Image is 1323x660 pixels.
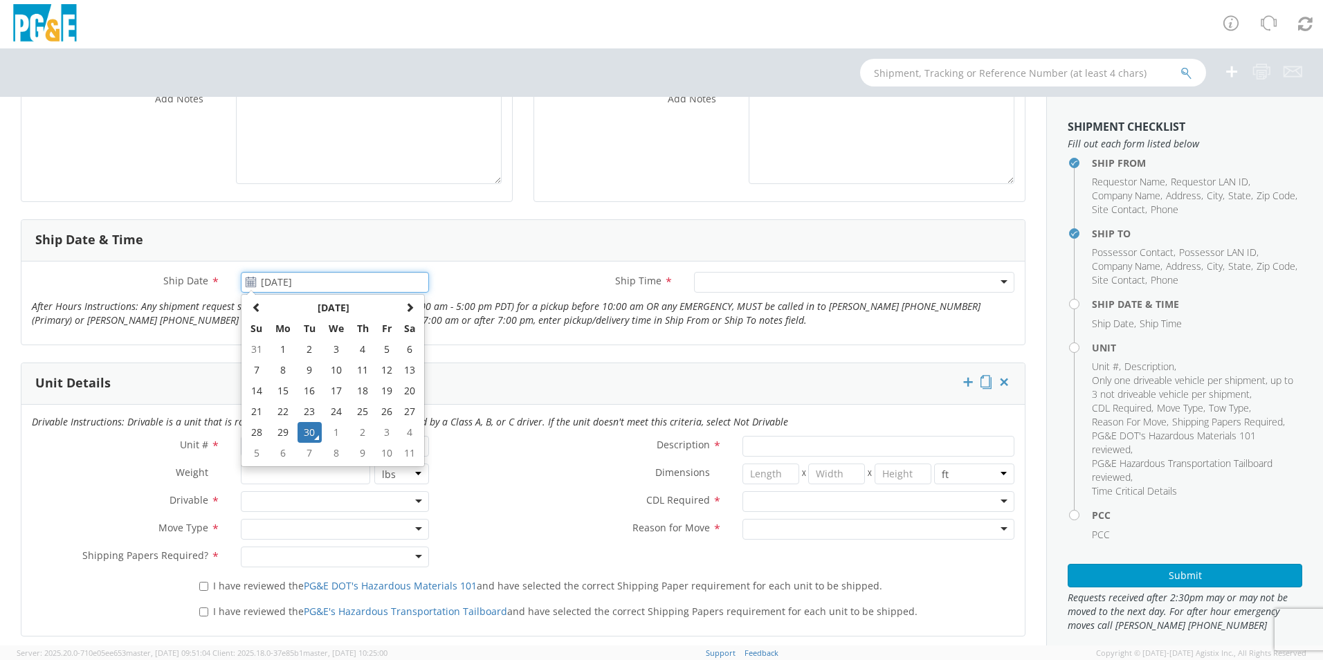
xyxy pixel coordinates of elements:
span: CDL Required [1092,401,1151,414]
td: 30 [298,422,322,443]
th: Su [244,318,268,339]
th: We [322,318,351,339]
td: 14 [244,381,268,401]
img: pge-logo-06675f144f4cfa6a6814.png [10,4,80,45]
input: Length [742,464,799,484]
li: , [1092,457,1299,484]
li: , [1124,360,1176,374]
td: 7 [298,443,322,464]
span: Unit # [180,438,208,451]
li: , [1207,259,1225,273]
li: , [1166,259,1203,273]
span: Address [1166,189,1201,202]
li: , [1179,246,1259,259]
span: Reason For Move [1092,415,1167,428]
td: 6 [268,443,298,464]
li: , [1092,189,1162,203]
td: 9 [298,360,322,381]
span: Copyright © [DATE]-[DATE] Agistix Inc., All Rights Reserved [1096,648,1306,659]
span: Tow Type [1209,401,1249,414]
span: Reason for Move [632,521,710,534]
input: I have reviewed thePG&E DOT's Hazardous Materials 101and have selected the correct Shipping Paper... [199,582,208,591]
input: I have reviewed thePG&E's Hazardous Transportation Tailboardand have selected the correct Shippin... [199,607,208,616]
input: Shipment, Tracking or Reference Number (at least 4 chars) [860,59,1206,86]
li: , [1228,189,1253,203]
span: Requests received after 2:30pm may or may not be moved to the next day. For after hour emergency ... [1068,591,1302,632]
a: PG&E DOT's Hazardous Materials 101 [304,579,477,592]
span: City [1207,259,1223,273]
span: I have reviewed the and have selected the correct Shipping Papers requirement for each unit to be... [213,605,918,618]
span: Address [1166,259,1201,273]
span: Previous Month [252,302,262,312]
td: 29 [268,422,298,443]
span: Shipping Papers Required? [82,549,208,562]
td: 21 [244,401,268,422]
th: Sa [398,318,421,339]
span: Next Month [405,302,414,312]
span: Site Contact [1092,273,1145,286]
span: City [1207,189,1223,202]
span: Zip Code [1257,259,1295,273]
td: 3 [322,339,351,360]
li: , [1092,246,1176,259]
td: 23 [298,401,322,422]
span: master, [DATE] 09:51:04 [126,648,210,658]
li: , [1092,273,1147,287]
a: Feedback [745,648,778,658]
span: I have reviewed the and have selected the correct Shipping Paper requirement for each unit to be ... [213,579,882,592]
span: Only one driveable vehicle per shipment, up to 3 not driveable vehicle per shipment [1092,374,1293,401]
td: 5 [375,339,399,360]
span: Move Type [1157,401,1203,414]
input: Width [808,464,865,484]
td: 6 [398,339,421,360]
li: , [1172,415,1285,429]
h4: Ship Date & Time [1092,299,1302,309]
li: , [1157,401,1205,415]
span: Weight [176,466,208,479]
td: 4 [398,422,421,443]
td: 3 [375,422,399,443]
td: 11 [350,360,374,381]
span: Add Notes [668,92,716,105]
h4: Ship From [1092,158,1302,168]
button: Submit [1068,564,1302,587]
li: , [1092,203,1147,217]
span: Description [657,438,710,451]
span: Requestor Name [1092,175,1165,188]
span: Dimensions [655,466,710,479]
a: Support [706,648,736,658]
span: Add Notes [155,92,203,105]
span: Company Name [1092,259,1160,273]
span: Shipping Papers Required [1172,415,1283,428]
span: Company Name [1092,189,1160,202]
td: 13 [398,360,421,381]
th: Tu [298,318,322,339]
span: Ship Date [163,274,208,287]
td: 22 [268,401,298,422]
span: PCC [1092,528,1110,541]
li: , [1092,429,1299,457]
span: Drivable [170,493,208,506]
span: Phone [1151,203,1178,216]
span: Description [1124,360,1174,373]
li: , [1171,175,1250,189]
strong: Shipment Checklist [1068,119,1185,134]
td: 9 [350,443,374,464]
td: 28 [244,422,268,443]
span: Zip Code [1257,189,1295,202]
h4: PCC [1092,510,1302,520]
span: Ship Time [615,274,661,287]
td: 10 [375,443,399,464]
li: , [1209,401,1251,415]
td: 4 [350,339,374,360]
span: X [799,464,809,484]
h3: Unit Details [35,376,111,390]
span: master, [DATE] 10:25:00 [303,648,387,658]
li: , [1257,259,1297,273]
li: , [1092,374,1299,401]
td: 17 [322,381,351,401]
li: , [1207,189,1225,203]
span: Ship Time [1140,317,1182,330]
td: 1 [322,422,351,443]
span: Phone [1151,273,1178,286]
